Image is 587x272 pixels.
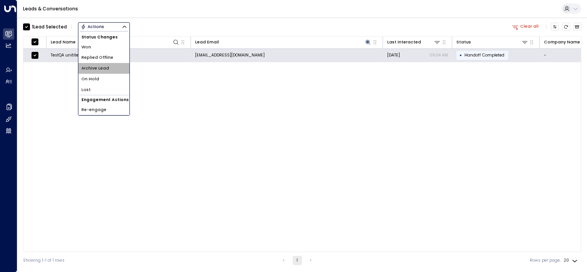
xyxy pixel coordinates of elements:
span: On Hold [81,76,99,82]
div: 1 Lead Selected [32,23,67,30]
div: 20 [564,256,579,265]
span: TestQA unititest [51,52,82,58]
span: Handoff Completed [464,52,504,58]
span: Won [81,44,91,50]
p: 09:04 AM [429,52,448,58]
div: Lead Name [51,39,76,46]
div: Lead Name [51,38,180,46]
div: Last Interacted [387,38,441,46]
div: Lead Email [195,39,219,46]
button: Customize [551,23,559,31]
span: Re-engage [81,107,106,113]
span: Replied Offline [81,55,113,61]
button: Actions [78,22,130,32]
div: Button group with a nested menu [78,22,130,32]
div: Lead Email [195,38,372,46]
div: Last Interacted [387,39,421,46]
span: Lost [81,87,91,93]
nav: pagination navigation [279,256,316,265]
button: Clear all [510,23,541,31]
div: Status [456,39,471,46]
h1: Status Changes [78,33,129,41]
span: Toggle select all [31,38,38,45]
h1: Engagement Actions [78,95,129,104]
span: Toggle select row [31,51,38,59]
span: Refresh [562,23,570,31]
div: Showing 1-1 of 1 rows [23,257,65,264]
a: Leads & Conversations [23,5,78,12]
span: Archive Lead [81,65,109,71]
div: Status [456,38,529,46]
div: Company Name [544,39,580,46]
div: Actions [81,24,104,30]
button: Archived Leads [573,23,582,31]
button: page 1 [293,256,302,265]
label: Rows per page: [530,257,560,264]
div: • [459,50,462,60]
span: Sep 11, 2025 [387,52,400,58]
span: testqa.unititest@yahoo.com [195,52,265,58]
